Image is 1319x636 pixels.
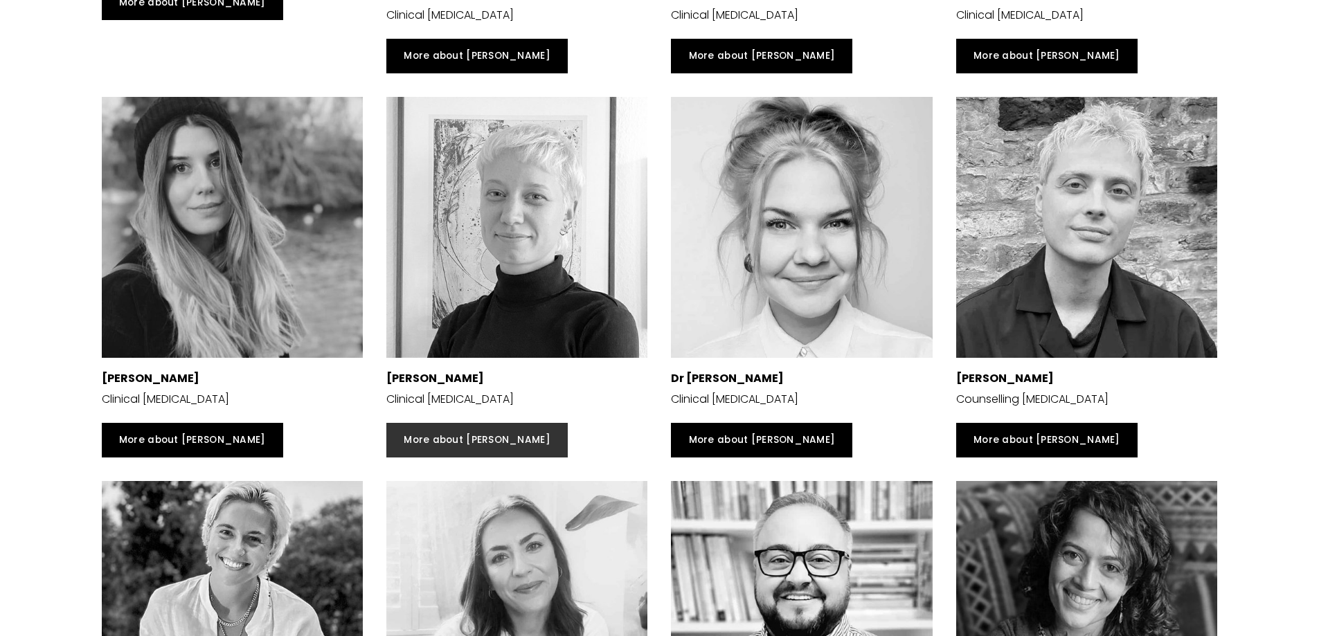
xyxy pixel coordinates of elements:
p: Clinical [MEDICAL_DATA] [671,390,932,410]
p: Counselling [MEDICAL_DATA] [956,390,1217,410]
p: Clinical [MEDICAL_DATA] [102,390,363,410]
a: More about [PERSON_NAME] [671,423,852,457]
p: [PERSON_NAME] [956,369,1217,389]
p: Clinical [MEDICAL_DATA] [671,6,932,26]
a: More about [PERSON_NAME] [956,423,1138,457]
p: Clinical [MEDICAL_DATA] [386,6,647,26]
p: Dr [PERSON_NAME] [671,369,932,389]
a: More about [PERSON_NAME] [386,423,568,457]
p: Clinical [MEDICAL_DATA] [956,6,1217,26]
a: More about [PERSON_NAME] [386,39,568,73]
p: [PERSON_NAME] [386,369,647,389]
p: Clinical [MEDICAL_DATA] [386,390,647,410]
p: [PERSON_NAME] [102,369,363,389]
a: More about [PERSON_NAME] [671,39,852,73]
a: More about [PERSON_NAME] [102,423,283,457]
a: More about [PERSON_NAME] [956,39,1138,73]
